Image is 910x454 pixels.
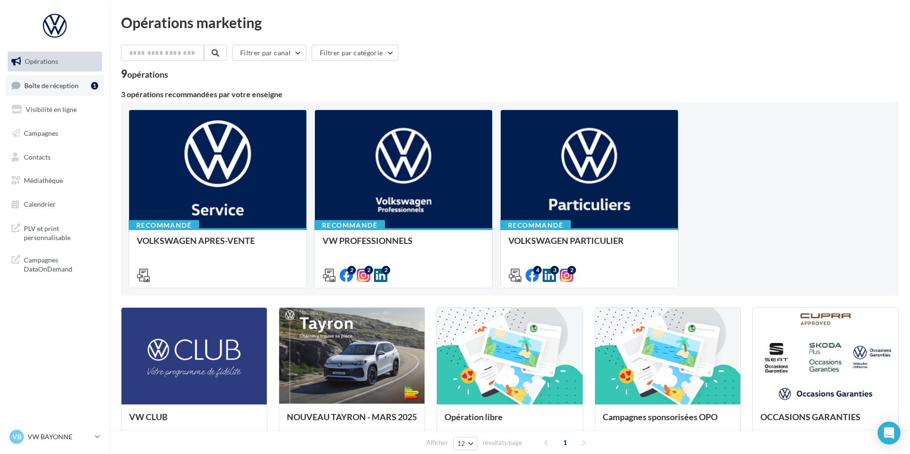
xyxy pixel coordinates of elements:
button: 12 [453,437,477,450]
span: 12 [457,440,465,447]
div: 4 [533,266,542,274]
span: VW PROFESSIONNELS [323,235,413,246]
span: Opération libre [445,412,503,422]
div: opérations [127,70,168,79]
div: 3 [550,266,559,274]
a: PLV et print personnalisable [6,218,104,246]
div: 9 [121,69,168,79]
a: Opérations [6,51,104,71]
span: Médiathèque [24,176,63,184]
div: 2 [347,266,356,274]
span: OCCASIONS GARANTIES [760,412,860,422]
div: Recommandé [129,220,199,231]
div: 1 [91,82,98,90]
div: Recommandé [500,220,571,231]
span: Campagnes [24,129,58,137]
button: Filtrer par canal [232,45,306,61]
a: VB VW BAYONNE [8,428,102,446]
a: Campagnes DataOnDemand [6,250,104,278]
span: VOLKSWAGEN PARTICULIER [508,235,624,246]
div: Open Intercom Messenger [878,422,900,444]
a: Médiathèque [6,171,104,191]
a: Visibilité en ligne [6,100,104,120]
span: VW CLUB [129,412,168,422]
div: Recommandé [314,220,385,231]
span: PLV et print personnalisable [24,222,98,242]
div: 3 opérations recommandées par votre enseigne [121,91,899,98]
span: Calendrier [24,200,56,208]
span: Afficher [426,438,448,447]
a: Boîte de réception1 [6,75,104,96]
span: Visibilité en ligne [26,105,77,113]
span: VOLKSWAGEN APRES-VENTE [137,235,255,246]
span: VB [12,432,21,442]
span: NOUVEAU TAYRON - MARS 2025 [287,412,417,422]
div: 2 [382,266,390,274]
span: Opérations [25,57,58,65]
p: VW BAYONNE [28,432,91,442]
span: 1 [557,435,573,450]
a: Calendrier [6,194,104,214]
span: Contacts [24,152,51,161]
div: 2 [364,266,373,274]
div: Opérations marketing [121,15,899,30]
button: Filtrer par catégorie [312,45,398,61]
span: résultats/page [483,438,522,447]
span: Boîte de réception [24,81,79,89]
span: Campagnes sponsorisées OPO [603,412,718,422]
span: Campagnes DataOnDemand [24,253,98,274]
a: Contacts [6,147,104,167]
a: Campagnes [6,123,104,143]
div: 2 [567,266,576,274]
